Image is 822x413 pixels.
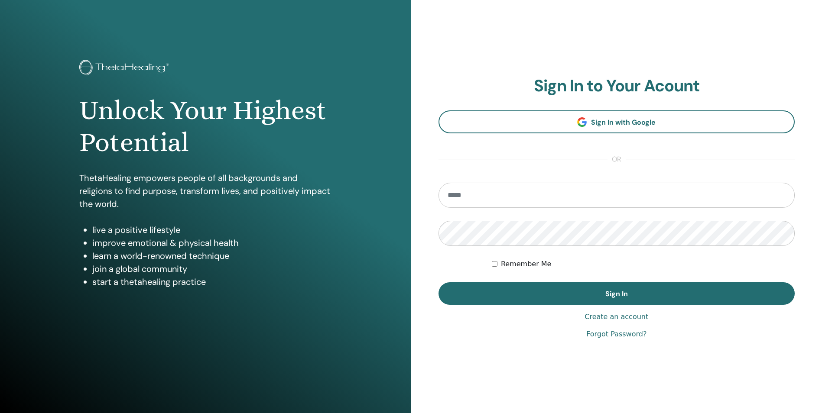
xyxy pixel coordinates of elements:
[605,289,628,298] span: Sign In
[92,236,331,249] li: improve emotional & physical health
[585,312,648,322] a: Create an account
[92,249,331,262] li: learn a world-renowned technique
[92,262,331,275] li: join a global community
[439,110,795,133] a: Sign In with Google
[79,171,331,210] p: ThetaHealing empowers people of all backgrounds and religions to find purpose, transform lives, a...
[492,259,795,269] div: Keep me authenticated indefinitely or until I manually logout
[439,282,795,305] button: Sign In
[586,329,647,339] a: Forgot Password?
[608,154,626,165] span: or
[439,76,795,96] h2: Sign In to Your Acount
[92,223,331,236] li: live a positive lifestyle
[591,118,656,127] span: Sign In with Google
[92,275,331,288] li: start a thetahealing practice
[501,259,552,269] label: Remember Me
[79,94,331,159] h1: Unlock Your Highest Potential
